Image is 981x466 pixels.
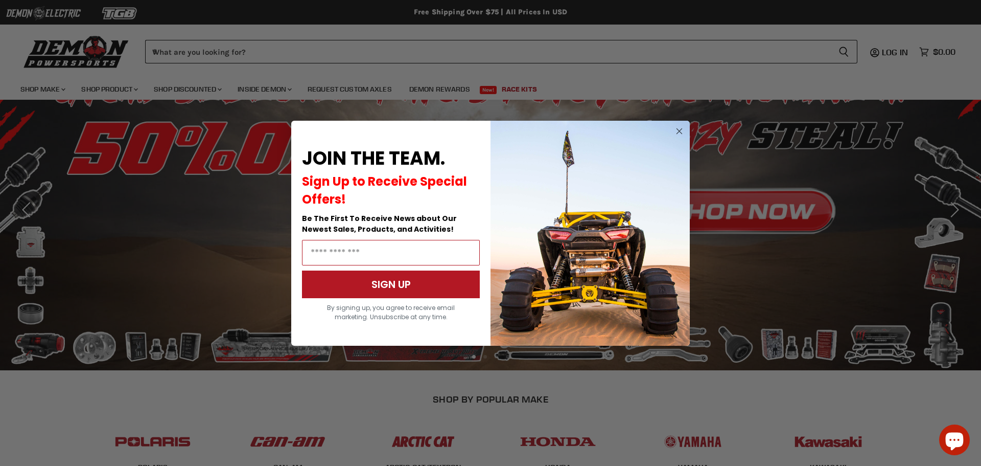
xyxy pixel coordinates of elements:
[302,240,480,265] input: Email Address
[302,213,457,234] span: Be The First To Receive News about Our Newest Sales, Products, and Activities!
[936,425,973,458] inbox-online-store-chat: Shopify online store chat
[302,173,467,208] span: Sign Up to Receive Special Offers!
[302,145,445,171] span: JOIN THE TEAM.
[673,125,686,138] button: Close dialog
[491,121,690,346] img: a9095488-b6e7-41ba-879d-588abfab540b.jpeg
[327,303,455,321] span: By signing up, you agree to receive email marketing. Unsubscribe at any time.
[302,271,480,298] button: SIGN UP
